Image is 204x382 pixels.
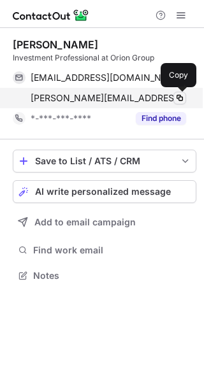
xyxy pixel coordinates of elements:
img: ContactOut v5.3.10 [13,8,89,23]
div: [PERSON_NAME] [13,38,98,51]
span: AI write personalized message [35,187,171,197]
div: Investment Professional at Orion Group [13,52,196,64]
span: Add to email campaign [34,217,136,227]
div: Save to List / ATS / CRM [35,156,174,166]
span: Notes [33,270,191,281]
span: Find work email [33,244,191,256]
span: [PERSON_NAME][EMAIL_ADDRESS][PERSON_NAME][DOMAIN_NAME] [31,92,186,104]
button: save-profile-one-click [13,150,196,173]
span: [EMAIL_ADDRESS][DOMAIN_NAME] [31,72,177,83]
button: Add to email campaign [13,211,196,234]
button: Notes [13,267,196,285]
button: AI write personalized message [13,180,196,203]
button: Find work email [13,241,196,259]
button: Reveal Button [136,112,186,125]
